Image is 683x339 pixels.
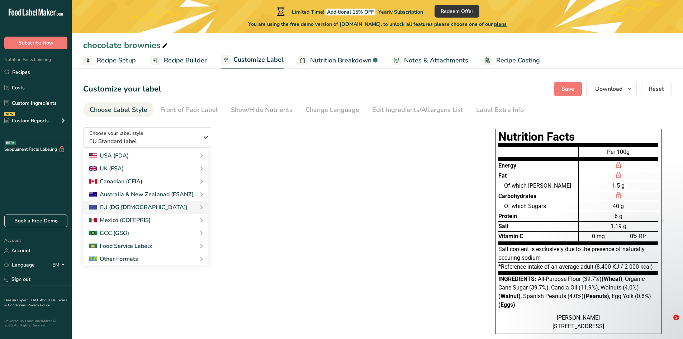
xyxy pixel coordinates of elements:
[150,52,207,69] a: Recipe Builder
[498,162,516,169] span: Energy
[52,261,67,269] div: EN
[83,83,161,95] h1: Customize your label
[221,52,284,69] a: Customize Label
[372,105,463,115] div: Edit Ingredients/Allergens List
[89,137,199,146] span: EU Standard label
[378,9,423,15] span: Yearly Subscription
[579,181,658,191] div: 1.5 g
[435,5,479,18] button: Redeem Offer
[89,177,142,186] div: Canadian (CFIA)
[97,56,136,65] span: Recipe Setup
[496,56,540,65] span: Recipe Costing
[89,255,138,263] div: Other Formats
[441,8,473,15] span: Redeem Offer
[89,190,194,199] div: Australia & New Zealanad (FSANZ)
[28,303,50,308] a: Privacy Policy
[83,127,212,148] button: Choose your label style EU Standard label
[404,56,468,65] span: Notes & Attachments
[89,231,97,236] img: 2Q==
[231,105,293,115] div: Show/Hide Nutrients
[586,82,637,96] button: Download
[89,151,129,160] div: USA (FDA)
[476,105,524,115] div: Label Extra Info
[4,298,67,308] a: Terms & Conditions .
[498,193,536,199] span: Carbohydrates
[4,37,67,49] button: Subscribe Now
[90,105,147,115] div: Choose Label Style
[579,147,658,160] div: Per 100g
[579,201,658,211] div: 40 g
[305,105,359,115] div: Change Language
[83,39,169,52] div: chocolate brownies
[561,85,574,93] span: Save
[164,56,207,65] span: Recipe Builder
[4,112,15,116] div: NEW
[89,130,143,137] span: Choose your label style
[160,105,218,115] div: Front of Pack Label
[31,298,40,303] a: FAQ .
[498,301,515,308] b: (Eggs)
[89,242,152,250] div: Food Service Labels
[595,85,622,93] span: Download
[89,203,188,212] div: EU (DG [DEMOGRAPHIC_DATA])
[233,55,284,65] span: Customize Label
[498,132,658,142] h1: Nutrition Facts
[630,233,646,240] span: 0% RI*
[275,7,423,16] div: Limited Time!
[392,52,468,69] a: Notes & Attachments
[498,223,508,230] span: Salt
[4,259,35,271] a: Language
[498,293,521,300] b: (Walnut)
[4,319,67,328] div: Powered By FoodLabelMaker © 2025 All Rights Reserved
[326,9,375,15] span: Additional 15% OFF
[483,52,540,69] a: Recipe Costing
[298,52,378,69] a: Nutrition Breakdown
[498,276,651,308] span: All-Purpose Flour (39.7%) , Organic Cane Sugar (39.7%), Canola Oil (11.9%), Walnuts (4.0%) , Span...
[40,298,57,303] a: About Us .
[5,141,16,145] div: BETA
[579,221,658,231] div: 1.19 g
[641,82,672,96] button: Reset
[498,314,658,331] div: [PERSON_NAME] [STREET_ADDRESS]
[19,39,53,47] span: Subscribe Now
[498,245,658,263] div: Salt content is exclusively due to the presence of naturally occuring sodium
[89,164,124,173] div: UK (FSA)
[579,211,658,221] div: 6 g
[498,276,536,282] span: Ingredients:
[673,315,679,320] span: 5
[504,182,571,189] span: Of which [PERSON_NAME]
[498,233,523,240] span: Vitamin C
[89,229,129,237] div: GCC (GSO)
[83,52,136,69] a: Recipe Setup
[554,82,582,96] button: Save
[4,215,67,227] a: Book a Free Demo
[498,263,658,275] div: *Reference intake of an average adult (8.400 KJ / 2 000 kcal)
[248,20,507,28] span: You are using the free demo version of [DOMAIN_NAME], to unlock all features please choose one of...
[4,117,49,124] div: Custom Reports
[659,315,676,332] iframe: Intercom live chat
[504,203,546,209] span: Of which Sugars
[89,216,151,225] div: Mexico (COFEPRIS)
[4,298,30,303] a: Hire an Expert .
[498,172,507,179] span: Fat
[579,231,618,241] div: 0 mg
[310,56,371,65] span: Nutrition Breakdown
[649,85,664,93] span: Reset
[494,21,507,28] span: plans
[498,213,517,220] span: Protein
